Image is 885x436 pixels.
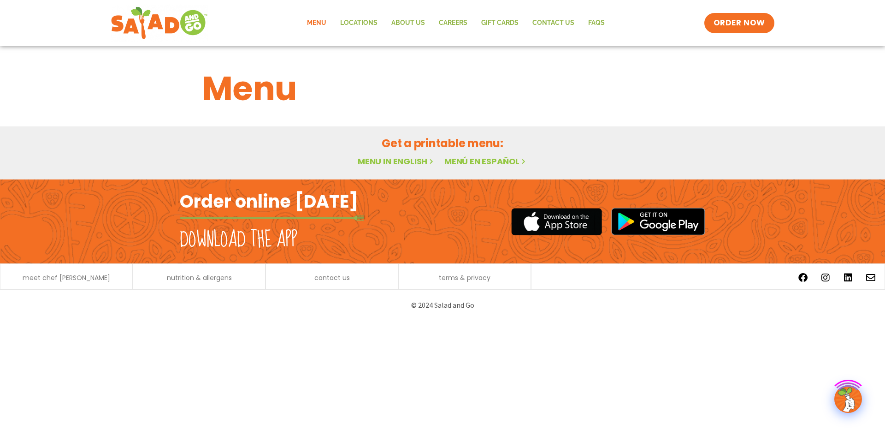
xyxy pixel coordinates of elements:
[111,5,208,42] img: new-SAG-logo-768×292
[511,207,602,237] img: appstore
[300,12,333,34] a: Menu
[180,215,364,221] img: fork
[202,135,683,151] h2: Get a printable menu:
[474,12,525,34] a: GIFT CARDS
[432,12,474,34] a: Careers
[180,227,297,253] h2: Download the app
[714,18,765,29] span: ORDER NOW
[180,190,358,213] h2: Order online [DATE]
[611,208,705,235] img: google_play
[167,275,232,281] a: nutrition & allergens
[202,64,683,113] h1: Menu
[704,13,774,33] a: ORDER NOW
[581,12,612,34] a: FAQs
[314,275,350,281] a: contact us
[333,12,384,34] a: Locations
[444,155,527,167] a: Menú en español
[358,155,435,167] a: Menu in English
[184,299,701,311] p: © 2024 Salad and Go
[23,275,110,281] a: meet chef [PERSON_NAME]
[300,12,612,34] nav: Menu
[439,275,490,281] a: terms & privacy
[525,12,581,34] a: Contact Us
[384,12,432,34] a: About Us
